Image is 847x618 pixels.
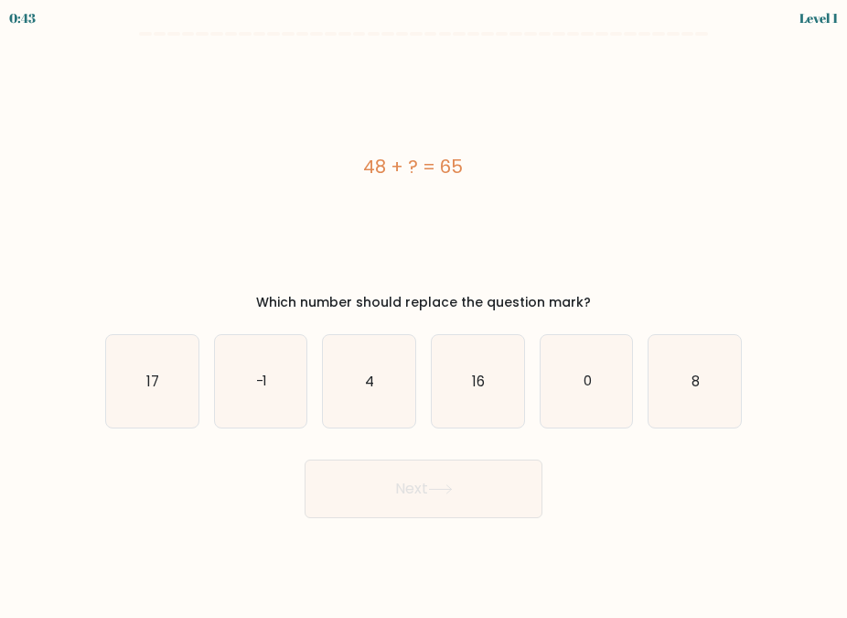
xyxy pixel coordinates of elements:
div: Level 1 [799,8,838,27]
text: 0 [583,372,591,391]
text: 17 [146,372,159,391]
text: 4 [366,372,375,391]
div: 48 + ? = 65 [105,153,720,180]
button: Next [305,460,542,518]
text: -1 [255,372,267,391]
text: 8 [692,372,700,391]
text: 16 [472,372,485,391]
div: Which number should replace the question mark? [116,293,731,312]
div: 0:43 [9,8,36,27]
